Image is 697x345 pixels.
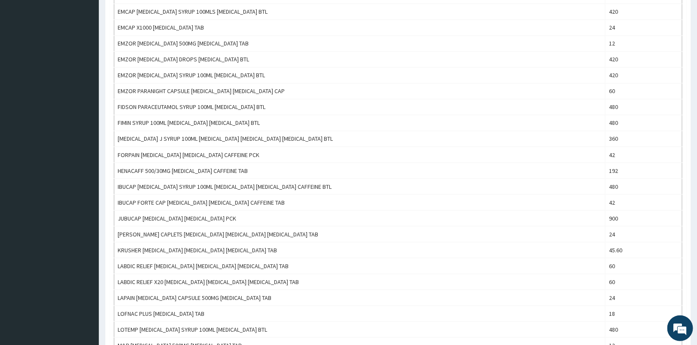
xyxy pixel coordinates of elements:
td: EMCAP X1000 [MEDICAL_DATA] TAB [114,20,605,36]
td: FIMIN SYRUP 100ML [MEDICAL_DATA] [MEDICAL_DATA] BTL [114,115,605,131]
td: IBUCAP [MEDICAL_DATA] SYRUP 100ML [MEDICAL_DATA] [MEDICAL_DATA] CAFFEINE BTL [114,179,605,194]
td: 60 [605,258,682,274]
span: We're online! [50,108,119,195]
td: 24 [605,290,682,306]
td: 420 [605,67,682,83]
td: 12 [605,36,682,51]
td: 45.60 [605,242,682,258]
td: 24 [605,20,682,36]
td: EMZOR [MEDICAL_DATA] SYRUP 100ML [MEDICAL_DATA] BTL [114,67,605,83]
td: EMZOR [MEDICAL_DATA] DROPS [MEDICAL_DATA] BTL [114,51,605,67]
td: 60 [605,274,682,290]
td: 900 [605,210,682,226]
td: LOTEMP [MEDICAL_DATA] SYRUP 100ML [MEDICAL_DATA] BTL [114,321,605,337]
td: 360 [605,131,682,147]
td: 192 [605,163,682,179]
div: Chat with us now [45,48,144,59]
td: 60 [605,83,682,99]
td: EMZOR [MEDICAL_DATA] 500MG [MEDICAL_DATA] TAB [114,36,605,51]
td: LABDIC RELIEF [MEDICAL_DATA] [MEDICAL_DATA] [MEDICAL_DATA] TAB [114,258,605,274]
td: EMCAP [MEDICAL_DATA] SYRUP 100MLS [MEDICAL_DATA] BTL [114,4,605,20]
td: 42 [605,147,682,163]
td: IBUCAP FORTE CAP [MEDICAL_DATA] [MEDICAL_DATA] CAFFEINE TAB [114,194,605,210]
td: 480 [605,179,682,194]
div: Minimize live chat window [141,4,161,25]
td: LABDIC RELIEF X20 [MEDICAL_DATA] [MEDICAL_DATA] [MEDICAL_DATA] TAB [114,274,605,290]
td: FIDSON PARACEUTAMOL SYRUP 100ML [MEDICAL_DATA] BTL [114,99,605,115]
td: 480 [605,115,682,131]
img: d_794563401_company_1708531726252_794563401 [16,43,35,64]
td: 420 [605,51,682,67]
td: EMZOR PARANIGHT CAPSULE [MEDICAL_DATA] [MEDICAL_DATA] CAP [114,83,605,99]
td: 42 [605,194,682,210]
td: JUBUCAP [MEDICAL_DATA] [MEDICAL_DATA] PCK [114,210,605,226]
td: 18 [605,306,682,321]
td: HENACAFF 500/30MG [MEDICAL_DATA] CAFFEINE TAB [114,163,605,179]
td: 420 [605,4,682,20]
td: LAPAIN [MEDICAL_DATA] CAPSULE 500MG [MEDICAL_DATA] TAB [114,290,605,306]
td: FORPAIN [MEDICAL_DATA] [MEDICAL_DATA] CAFFEINE PCK [114,147,605,163]
td: 24 [605,226,682,242]
td: [PERSON_NAME] CAPLETS [MEDICAL_DATA] [MEDICAL_DATA] [MEDICAL_DATA] TAB [114,226,605,242]
td: 480 [605,321,682,337]
td: LOFNAC PLUS [MEDICAL_DATA] TAB [114,306,605,321]
td: 480 [605,99,682,115]
textarea: Type your message and hit 'Enter' [4,234,164,264]
td: KRUSHER [MEDICAL_DATA] [MEDICAL_DATA] [MEDICAL_DATA] TAB [114,242,605,258]
td: [MEDICAL_DATA] J SYRUP 100ML [MEDICAL_DATA] [MEDICAL_DATA] [MEDICAL_DATA] BTL [114,131,605,147]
